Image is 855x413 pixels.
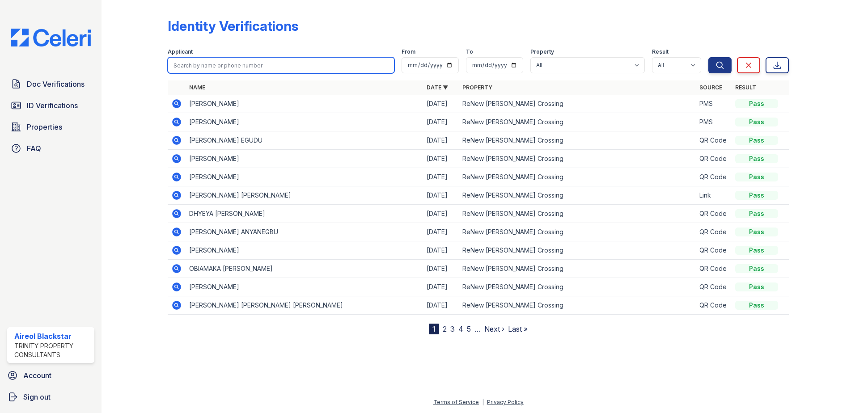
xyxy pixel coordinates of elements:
td: [DATE] [423,260,459,278]
div: Pass [735,118,778,126]
td: ReNew [PERSON_NAME] Crossing [459,95,696,113]
div: Identity Verifications [168,18,298,34]
a: Source [699,84,722,91]
div: Pass [735,99,778,108]
td: QR Code [696,205,732,223]
td: [PERSON_NAME] [186,168,423,186]
span: Account [23,370,51,381]
td: QR Code [696,260,732,278]
td: QR Code [696,168,732,186]
a: 4 [458,324,463,333]
div: | [482,399,484,405]
td: [DATE] [423,150,459,168]
td: QR Code [696,278,732,296]
span: Sign out [23,392,51,402]
td: QR Code [696,241,732,260]
span: … [474,324,481,334]
td: QR Code [696,150,732,168]
div: Pass [735,191,778,200]
span: Doc Verifications [27,79,85,89]
a: ID Verifications [7,97,94,114]
td: Link [696,186,732,205]
td: ReNew [PERSON_NAME] Crossing [459,223,696,241]
a: Account [4,367,98,384]
a: Doc Verifications [7,75,94,93]
td: [PERSON_NAME] [186,241,423,260]
a: Terms of Service [433,399,479,405]
td: [PERSON_NAME] [186,150,423,168]
td: QR Code [696,223,732,241]
td: [DATE] [423,241,459,260]
td: [DATE] [423,223,459,241]
td: [DATE] [423,95,459,113]
span: Properties [27,122,62,132]
input: Search by name or phone number [168,57,394,73]
td: [PERSON_NAME] [PERSON_NAME] [PERSON_NAME] [186,296,423,315]
td: [DATE] [423,296,459,315]
a: 5 [467,324,471,333]
td: [DATE] [423,131,459,150]
td: QR Code [696,131,732,150]
td: ReNew [PERSON_NAME] Crossing [459,205,696,223]
td: ReNew [PERSON_NAME] Crossing [459,113,696,131]
div: Trinity Property Consultants [14,341,91,359]
td: ReNew [PERSON_NAME] Crossing [459,131,696,150]
label: From [402,48,415,55]
td: [PERSON_NAME] ANYANEGBU [186,223,423,241]
td: PMS [696,113,732,131]
span: ID Verifications [27,100,78,111]
div: Pass [735,173,778,181]
div: Pass [735,264,778,273]
label: To [466,48,473,55]
td: [DATE] [423,278,459,296]
a: FAQ [7,139,94,157]
td: [DATE] [423,168,459,186]
div: Pass [735,246,778,255]
div: Pass [735,209,778,218]
a: Sign out [4,388,98,406]
td: [PERSON_NAME] [186,278,423,296]
label: Property [530,48,554,55]
div: Pass [735,301,778,310]
td: ReNew [PERSON_NAME] Crossing [459,150,696,168]
a: Name [189,84,205,91]
label: Result [652,48,669,55]
td: ReNew [PERSON_NAME] Crossing [459,168,696,186]
td: [DATE] [423,186,459,205]
a: 3 [450,324,455,333]
div: Pass [735,154,778,163]
div: 1 [429,324,439,334]
a: 2 [443,324,447,333]
td: [DATE] [423,205,459,223]
td: ReNew [PERSON_NAME] Crossing [459,260,696,278]
a: Result [735,84,756,91]
td: [PERSON_NAME] EGUDU [186,131,423,150]
label: Applicant [168,48,193,55]
td: PMS [696,95,732,113]
td: ReNew [PERSON_NAME] Crossing [459,278,696,296]
td: DHYEYA [PERSON_NAME] [186,205,423,223]
a: Privacy Policy [487,399,524,405]
div: Pass [735,228,778,236]
td: QR Code [696,296,732,315]
div: Pass [735,136,778,145]
a: Next › [484,324,504,333]
div: Aireol Blackstar [14,331,91,341]
a: Date ▼ [427,84,448,91]
td: ReNew [PERSON_NAME] Crossing [459,296,696,315]
span: FAQ [27,143,41,154]
div: Pass [735,282,778,291]
td: [PERSON_NAME] [PERSON_NAME] [186,186,423,205]
td: [DATE] [423,113,459,131]
td: [PERSON_NAME] [186,113,423,131]
a: Property [462,84,492,91]
td: OBIAMAKA [PERSON_NAME] [186,260,423,278]
td: [PERSON_NAME] [186,95,423,113]
a: Properties [7,118,94,136]
img: CE_Logo_Blue-a8612792a0a2168367f1c8372b55b34899dd931a85d93a1a3d3e32e68fde9ad4.png [4,29,98,46]
a: Last » [508,324,528,333]
td: ReNew [PERSON_NAME] Crossing [459,241,696,260]
td: ReNew [PERSON_NAME] Crossing [459,186,696,205]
